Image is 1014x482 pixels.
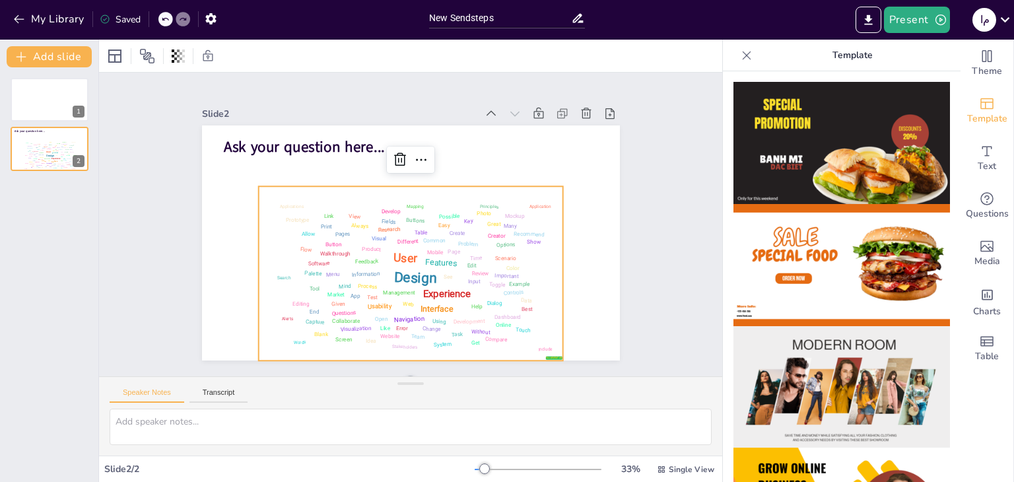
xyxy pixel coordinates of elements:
[494,255,516,261] div: Scenario
[314,331,328,337] div: Blank
[306,319,325,326] div: Capture
[961,325,1013,372] div: Add a table
[28,151,31,152] div: Palette
[424,258,457,268] div: Features
[331,300,345,307] div: Given
[51,160,57,162] div: Interface
[37,149,40,150] div: Touch
[733,326,950,448] img: thumb-3.png
[975,349,999,364] span: Table
[52,147,55,148] div: Creator
[52,152,58,154] div: Features
[392,344,418,349] div: Stakeholders
[67,158,71,159] div: Controls
[28,157,31,158] div: Show
[966,207,1009,221] span: Questions
[15,129,44,133] span: Ask your question here...
[496,242,515,248] div: Options
[411,333,424,340] div: Team
[63,166,67,168] div: Compare
[471,270,489,277] div: Review
[381,219,395,225] div: Fields
[972,7,996,33] button: م ا
[463,218,473,224] div: Key
[47,148,51,149] div: Different
[327,291,345,298] div: Market
[884,7,950,33] button: Present
[61,160,63,162] div: Help
[30,152,34,153] div: Common
[42,147,45,149] div: Visual
[110,388,184,403] button: Speaker Notes
[421,304,453,314] div: Interface
[494,272,519,279] div: Important
[66,155,70,156] div: Possible
[45,166,47,167] div: End
[733,82,950,204] img: thumb-1.png
[30,143,32,144] div: Tool
[100,13,141,26] div: Saved
[527,238,541,245] div: Show
[61,151,63,153] div: Time
[35,156,38,158] div: Input
[304,270,321,277] div: Palette
[36,164,42,166] div: Visualization
[403,300,414,307] div: Web
[339,283,351,290] div: Mind
[56,150,59,151] div: Given
[63,160,66,161] div: Dialog
[58,149,62,150] div: Problem
[50,141,51,143] div: Photo
[961,182,1013,230] div: Get real-time input from your audience
[393,315,424,324] div: Navigation
[65,149,69,150] div: Options
[961,40,1013,87] div: Change the overall theme
[61,167,62,168] div: Get
[351,271,380,278] div: Information
[469,255,482,261] div: Time
[332,318,360,324] div: Collaborate
[972,8,996,32] div: م ا
[349,213,360,220] div: View
[30,163,34,164] div: Scenario
[53,163,56,164] div: Using
[978,159,996,174] span: Text
[457,241,478,248] div: Problem
[367,302,391,310] div: Usability
[397,238,419,246] div: Different
[503,223,516,230] div: Many
[44,146,48,147] div: Research
[974,254,1000,269] span: Media
[11,78,88,121] div: 1
[224,137,385,157] span: Ask your question here...
[293,339,306,345] div: Words
[104,46,125,67] div: Layout
[48,147,51,148] div: Team
[439,213,460,220] div: Possible
[32,151,38,152] div: Walkthrough
[67,153,70,155] div: Color
[57,147,59,148] div: Create
[310,308,319,315] div: End
[477,211,491,217] div: Photo
[69,160,72,162] div: Open
[277,275,290,281] div: Search
[432,318,446,324] div: Using
[57,165,59,166] div: Task
[29,153,33,155] div: Website
[47,164,49,166] div: Error
[972,64,1002,79] span: Theme
[38,145,40,147] div: Edit
[378,226,400,233] div: Research
[451,331,463,337] div: Task
[669,464,714,475] span: Single View
[423,237,446,244] div: Common
[55,155,57,156] div: See
[46,151,51,153] div: User
[42,158,44,160] div: Test
[467,278,480,285] div: Input
[973,304,1001,319] span: Charts
[70,149,73,150] div: Many
[31,166,33,168] div: Key
[961,230,1013,277] div: Add images, graphics, shapes or video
